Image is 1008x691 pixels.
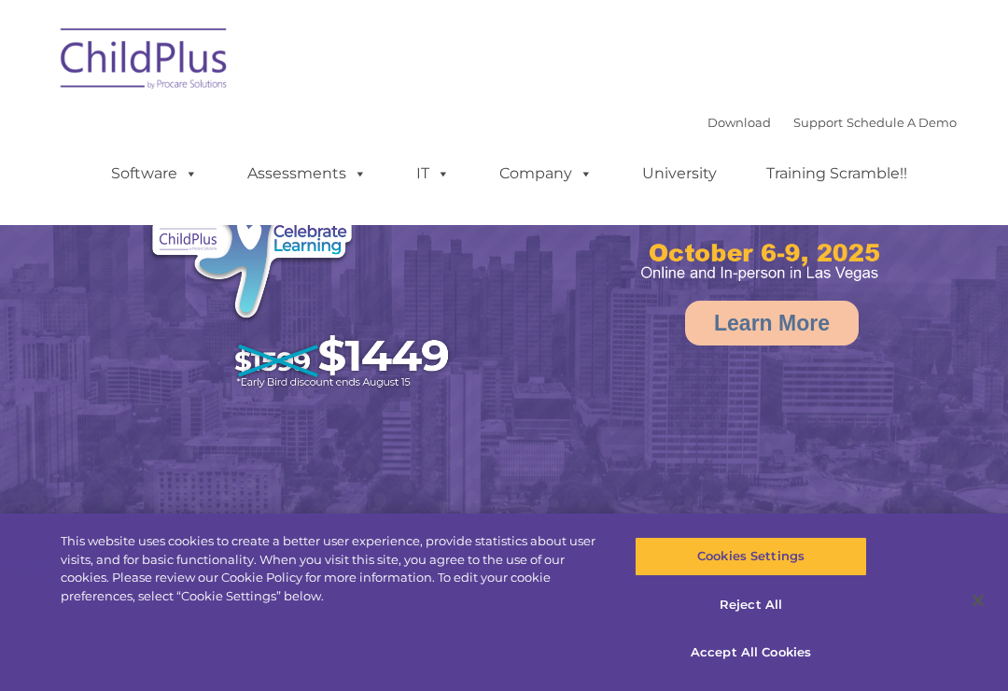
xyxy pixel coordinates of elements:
[635,537,866,576] button: Cookies Settings
[92,155,217,192] a: Software
[707,115,957,130] font: |
[635,633,866,672] button: Accept All Cookies
[481,155,611,192] a: Company
[398,155,469,192] a: IT
[61,532,605,605] div: This website uses cookies to create a better user experience, provide statistics about user visit...
[707,115,771,130] a: Download
[793,115,843,130] a: Support
[748,155,926,192] a: Training Scramble!!
[847,115,957,130] a: Schedule A Demo
[51,15,238,108] img: ChildPlus by Procare Solutions
[958,580,999,621] button: Close
[635,585,866,625] button: Reject All
[623,155,735,192] a: University
[229,155,385,192] a: Assessments
[685,301,859,345] a: Learn More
